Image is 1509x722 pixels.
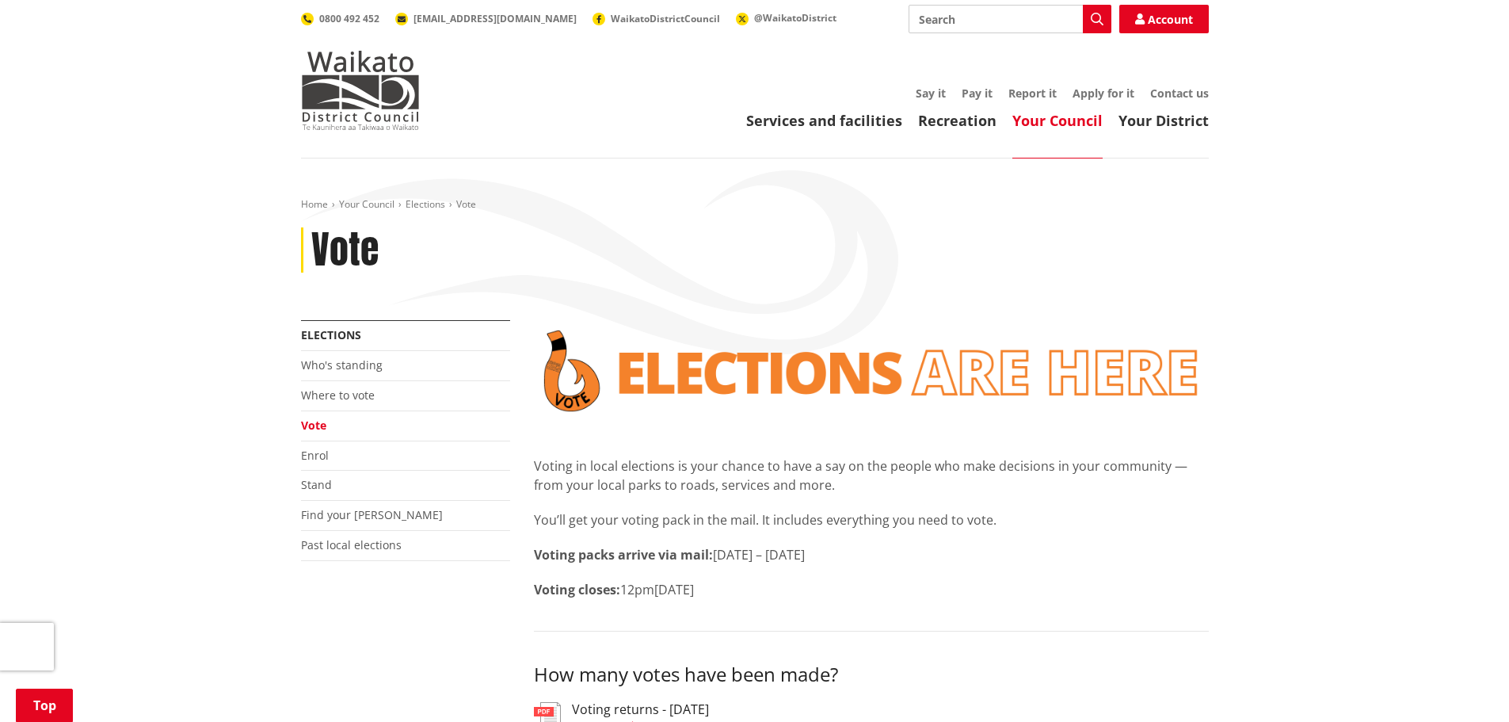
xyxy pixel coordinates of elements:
span: WaikatoDistrictCouncil [611,12,720,25]
a: Your Council [339,197,394,211]
a: [EMAIL_ADDRESS][DOMAIN_NAME] [395,12,577,25]
a: Your District [1118,111,1209,130]
img: Vote banner transparent [534,320,1209,422]
a: Elections [301,327,361,342]
nav: breadcrumb [301,198,1209,212]
a: Account [1119,5,1209,33]
a: Elections [406,197,445,211]
a: Past local elections [301,537,402,552]
strong: Voting packs arrive via mail: [534,546,713,563]
a: Where to vote [301,388,375,403]
a: Your Council [1012,111,1103,130]
p: You’ll get your voting pack in the mail. It includes everything you need to vote. [534,510,1209,529]
h3: Voting returns - [DATE] [572,702,709,717]
span: [EMAIL_ADDRESS][DOMAIN_NAME] [413,12,577,25]
a: 0800 492 452 [301,12,379,25]
strong: Voting closes: [534,581,620,598]
a: Say it [916,86,946,101]
a: Enrol [301,448,329,463]
a: Home [301,197,328,211]
a: Stand [301,477,332,492]
a: Vote [301,418,326,433]
p: Voting in local elections is your chance to have a say on the people who make decisions in your c... [534,457,1209,495]
a: Top [16,689,73,722]
a: Find your [PERSON_NAME] [301,507,443,522]
span: 12pm[DATE] [620,581,694,598]
a: Who's standing [301,357,383,372]
h1: Vote [311,227,379,273]
a: Report it [1008,86,1057,101]
a: Apply for it [1073,86,1134,101]
h3: How many votes have been made? [534,663,1209,686]
p: [DATE] – [DATE] [534,545,1209,564]
a: @WaikatoDistrict [736,11,836,25]
span: 0800 492 452 [319,12,379,25]
a: Recreation [918,111,996,130]
span: Vote [456,197,476,211]
input: Search input [909,5,1111,33]
a: Pay it [962,86,993,101]
a: Contact us [1150,86,1209,101]
a: Services and facilities [746,111,902,130]
a: WaikatoDistrictCouncil [593,12,720,25]
span: @WaikatoDistrict [754,11,836,25]
img: Waikato District Council - Te Kaunihera aa Takiwaa o Waikato [301,51,420,130]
